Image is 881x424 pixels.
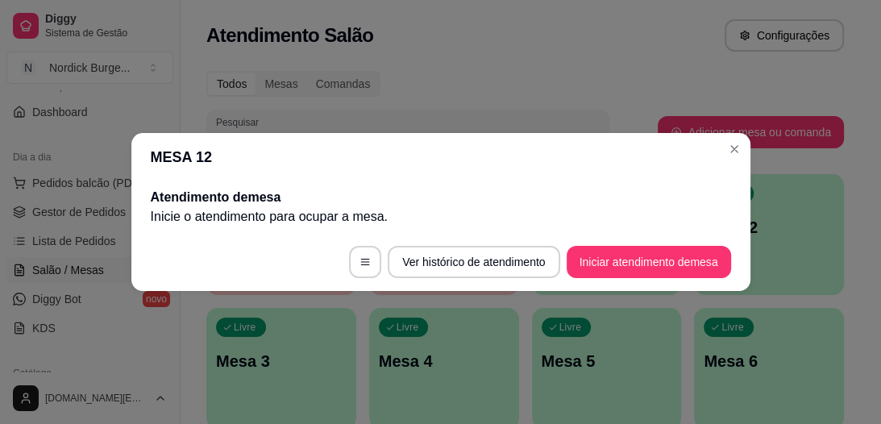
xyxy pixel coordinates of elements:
[151,188,731,207] h2: Atendimento de mesa
[721,136,747,162] button: Close
[131,133,750,181] header: MESA 12
[151,207,731,227] p: Inicie o atendimento para ocupar a mesa .
[388,246,559,278] button: Ver histórico de atendimento
[567,246,731,278] button: Iniciar atendimento demesa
